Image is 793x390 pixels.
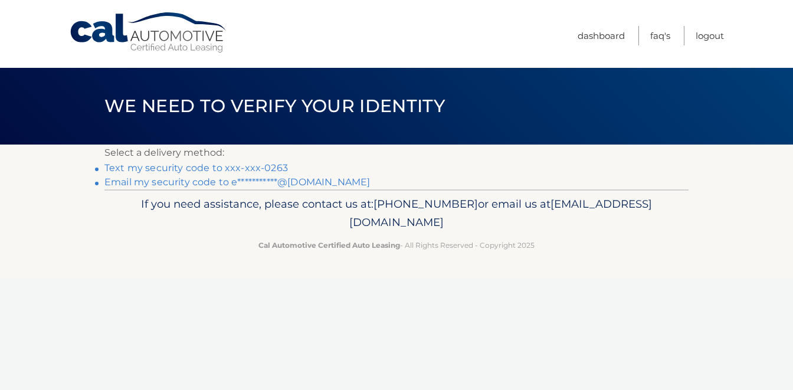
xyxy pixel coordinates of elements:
p: If you need assistance, please contact us at: or email us at [112,195,681,232]
p: Select a delivery method: [104,145,689,161]
p: - All Rights Reserved - Copyright 2025 [112,239,681,251]
strong: Cal Automotive Certified Auto Leasing [258,241,400,250]
a: Cal Automotive [69,12,228,54]
a: Text my security code to xxx-xxx-0263 [104,162,288,173]
a: Logout [696,26,724,45]
a: Dashboard [578,26,625,45]
a: FAQ's [650,26,670,45]
span: [PHONE_NUMBER] [373,197,478,211]
span: We need to verify your identity [104,95,445,117]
